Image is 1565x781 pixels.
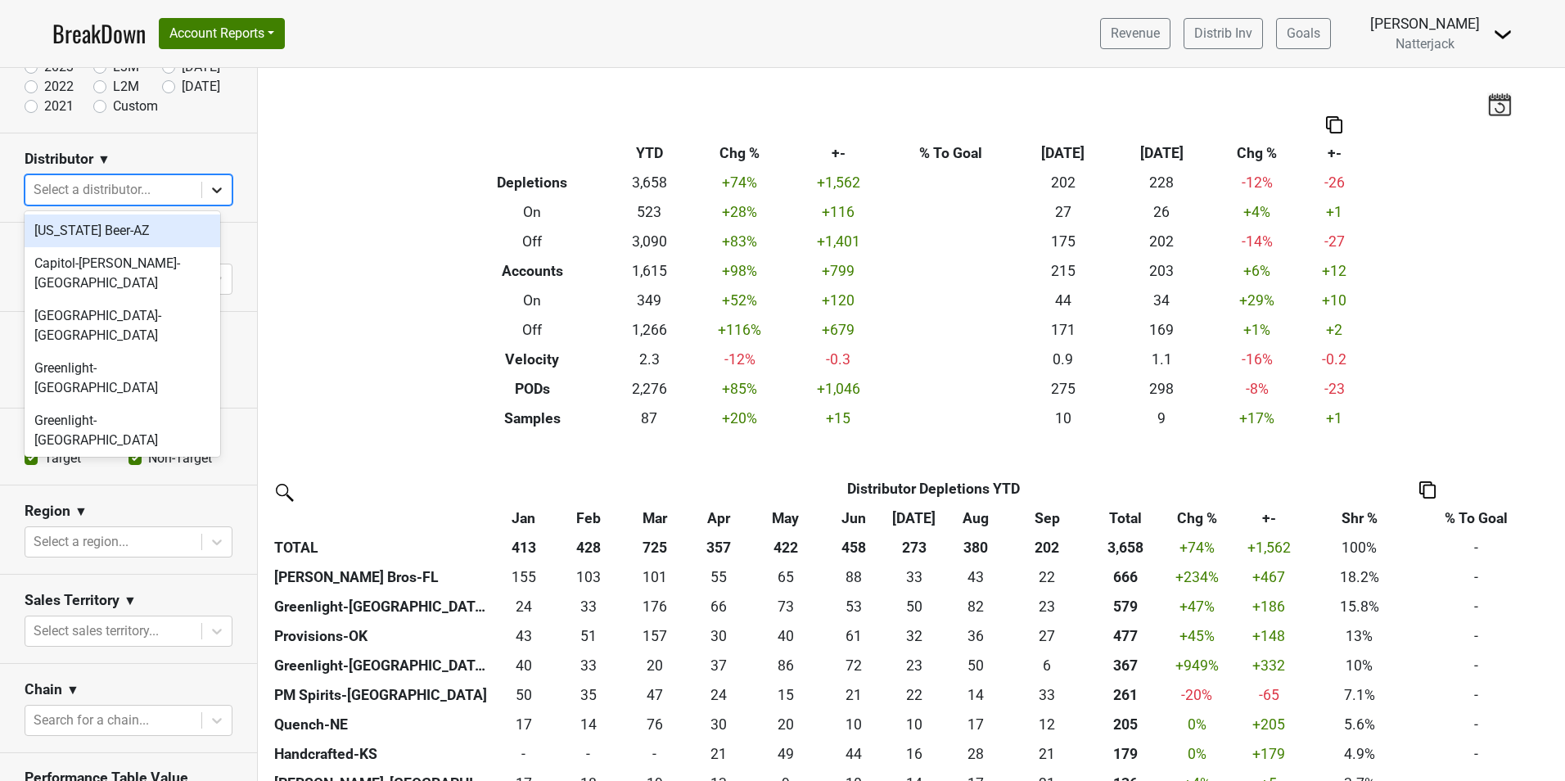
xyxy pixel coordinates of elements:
[688,503,750,533] th: Apr: activate to sort column ascending
[1084,503,1166,533] th: Total: activate to sort column ascending
[750,562,822,592] td: 65.17
[113,77,139,97] label: L2M
[458,374,608,404] th: PODs
[270,651,491,680] th: Greenlight-[GEOGRAPHIC_DATA]
[1166,651,1228,680] td: +949 %
[1310,651,1408,680] td: 10%
[620,739,688,769] td: 0
[1409,592,1545,621] td: -
[1310,680,1408,710] td: 7.1%
[789,168,887,197] td: +1,562
[1211,315,1303,345] td: +1 %
[1010,503,1084,533] th: Sep: activate to sort column ascending
[495,655,552,676] div: 40
[886,621,942,651] td: 32.33
[1231,596,1306,617] div: +186
[625,625,684,647] div: 157
[560,625,617,647] div: 51
[826,596,883,617] div: 53
[625,567,684,588] div: 101
[491,651,556,680] td: 40.17
[113,97,158,116] label: Custom
[691,374,789,404] td: +85 %
[607,404,690,433] td: 87
[789,345,887,374] td: -0.3
[692,625,746,647] div: 30
[822,562,886,592] td: 88.35
[945,684,1006,706] div: 14
[66,680,79,700] span: ▼
[607,345,690,374] td: 2.3
[1310,592,1408,621] td: 15.8%
[1231,625,1306,647] div: +148
[691,345,789,374] td: -12 %
[750,710,822,739] td: 19.68
[1303,404,1365,433] td: +1
[1014,596,1080,617] div: 23
[942,562,1011,592] td: 42.58
[1010,680,1084,710] td: 33.17
[1227,503,1310,533] th: +-: activate to sort column ascending
[692,596,746,617] div: 66
[1409,621,1545,651] td: -
[692,655,746,676] div: 37
[886,562,942,592] td: 33.2
[1014,404,1112,433] td: 10
[1010,533,1084,562] th: 202
[1409,710,1545,739] td: -
[1014,567,1080,588] div: 22
[1211,227,1303,256] td: -14 %
[1112,197,1211,227] td: 26
[1014,256,1112,286] td: 215
[25,592,120,609] h3: Sales Territory
[822,503,886,533] th: Jun: activate to sort column ascending
[1088,714,1162,735] div: 205
[888,138,1014,168] th: % To Goal
[1409,562,1545,592] td: -
[1303,345,1365,374] td: -0.2
[25,404,220,457] div: Greenlight-[GEOGRAPHIC_DATA]
[1088,625,1162,647] div: 477
[1014,345,1112,374] td: 0.9
[692,714,746,735] div: 30
[44,77,74,97] label: 2022
[1409,503,1545,533] th: % To Goal: activate to sort column ascending
[491,621,556,651] td: 43.33
[495,714,552,735] div: 17
[1084,651,1166,680] th: 367.220
[491,592,556,621] td: 23.66
[1310,562,1408,592] td: 18.2%
[1010,621,1084,651] td: 27.14
[1409,533,1545,562] td: -
[891,714,938,735] div: 10
[945,596,1006,617] div: 82
[1166,710,1228,739] td: 0 %
[1303,168,1365,197] td: -26
[822,710,886,739] td: 9.68
[1112,138,1211,168] th: [DATE]
[1112,227,1211,256] td: 202
[945,567,1006,588] div: 43
[458,286,608,315] th: On
[1211,197,1303,227] td: +4 %
[688,621,750,651] td: 29.83
[607,197,690,227] td: 523
[886,533,942,562] th: 273
[750,651,822,680] td: 86.34
[789,404,887,433] td: +15
[822,680,886,710] td: 20.84
[1419,481,1436,499] img: Copy to clipboard
[1231,655,1306,676] div: +332
[891,596,938,617] div: 50
[1247,539,1291,556] span: +1,562
[945,625,1006,647] div: 36
[1493,25,1513,44] img: Dropdown Menu
[270,533,491,562] th: TOTAL
[692,567,746,588] div: 55
[691,315,789,345] td: +116 %
[1211,168,1303,197] td: -12 %
[560,684,617,706] div: 35
[97,150,110,169] span: ▼
[789,197,887,227] td: +116
[491,739,556,769] td: 0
